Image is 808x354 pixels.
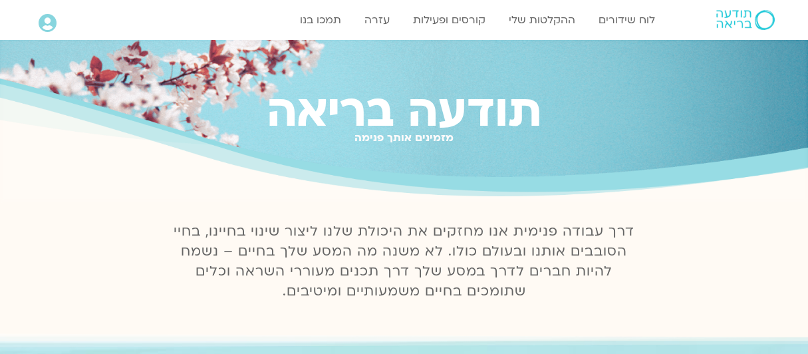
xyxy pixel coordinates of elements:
[293,7,348,33] a: תמכו בנו
[166,222,642,301] p: דרך עבודה פנימית אנו מחזקים את היכולת שלנו ליצור שינוי בחיינו, בחיי הסובבים אותנו ובעולם כולו. לא...
[502,7,582,33] a: ההקלטות שלי
[716,10,775,30] img: תודעה בריאה
[592,7,662,33] a: לוח שידורים
[406,7,492,33] a: קורסים ופעילות
[358,7,396,33] a: עזרה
